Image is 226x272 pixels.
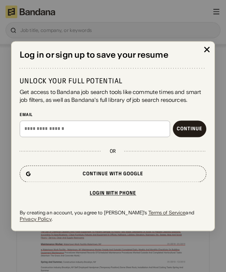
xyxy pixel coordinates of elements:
[110,148,117,154] div: or
[20,216,52,222] a: Privacy Policy
[20,113,206,118] div: Email
[20,50,206,60] div: Log in or sign up to save your resume
[20,210,206,222] div: By creating an account, you agree to [PERSON_NAME]'s and .
[148,210,186,216] a: Terms of Service
[90,191,137,195] div: Login with phone
[20,88,206,104] div: Get access to Bandana job search tools like commute times and smart job filters, as well as Banda...
[20,77,206,86] div: Unlock your full potential
[83,171,143,176] div: Continue with Google
[177,126,202,131] div: Continue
